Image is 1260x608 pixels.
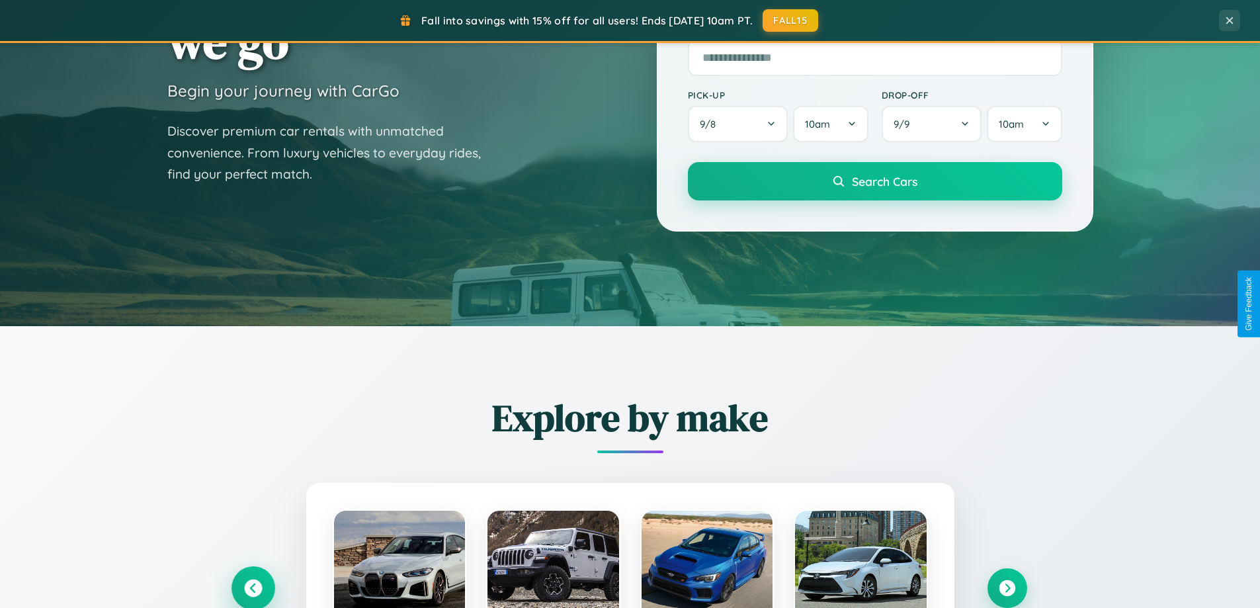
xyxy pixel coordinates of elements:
button: Search Cars [688,162,1062,200]
button: 9/9 [882,106,982,142]
span: Search Cars [852,174,917,189]
span: 9 / 8 [700,118,722,130]
h3: Begin your journey with CarGo [167,81,399,101]
button: 10am [987,106,1062,142]
button: 10am [793,106,868,142]
span: 10am [805,118,830,130]
span: 10am [999,118,1024,130]
span: 9 / 9 [894,118,916,130]
label: Drop-off [882,89,1062,101]
h2: Explore by make [233,392,1027,443]
span: Fall into savings with 15% off for all users! Ends [DATE] 10am PT. [421,14,753,27]
button: 9/8 [688,106,788,142]
label: Pick-up [688,89,868,101]
p: Discover premium car rentals with unmatched convenience. From luxury vehicles to everyday rides, ... [167,120,498,185]
div: Give Feedback [1244,277,1253,331]
button: FALL15 [763,9,818,32]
